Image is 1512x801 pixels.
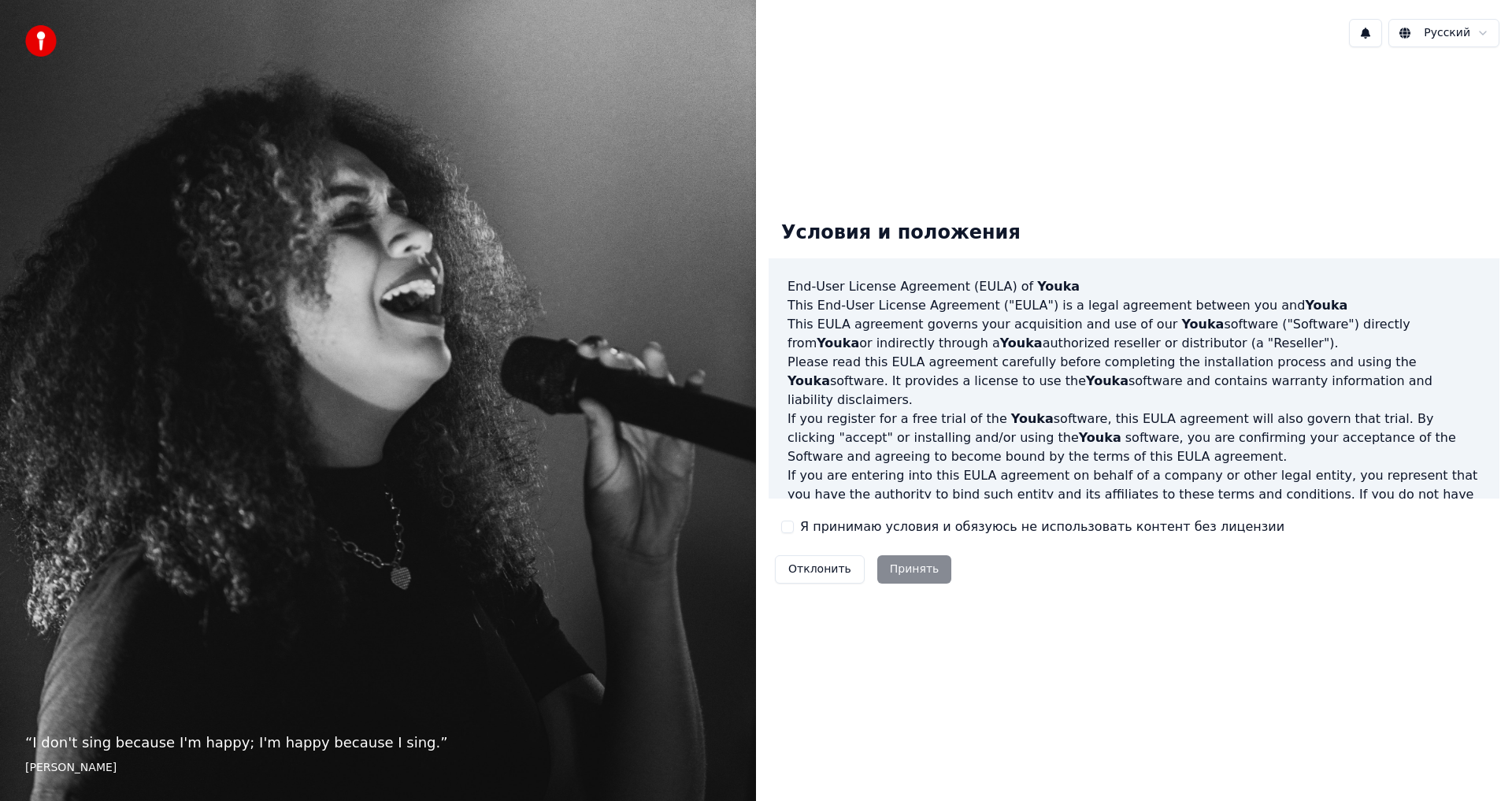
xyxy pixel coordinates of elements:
[1037,279,1080,294] span: Youka
[817,336,859,350] span: Youka
[769,208,1033,258] div: Условия и положения
[787,277,1480,296] h3: End-User License Agreement (EULA) of
[787,315,1480,353] p: This EULA agreement governs your acquisition and use of our software ("Software") directly from o...
[1181,317,1224,332] span: Youka
[1305,298,1347,313] span: Youka
[1079,430,1121,445] span: Youka
[1011,411,1054,426] span: Youka
[1086,373,1128,388] span: Youka
[25,732,731,754] p: “ I don't sing because I'm happy; I'm happy because I sing. ”
[787,373,830,388] span: Youka
[25,760,731,776] footer: [PERSON_NAME]
[787,353,1480,410] p: Please read this EULA agreement carefully before completing the installation process and using th...
[787,410,1480,466] p: If you register for a free trial of the software, this EULA agreement will also govern that trial...
[25,25,57,57] img: youka
[787,466,1480,542] p: If you are entering into this EULA agreement on behalf of a company or other legal entity, you re...
[775,555,865,584] button: Отклонить
[787,296,1480,315] p: This End-User License Agreement ("EULA") is a legal agreement between you and
[800,517,1284,536] label: Я принимаю условия и обязуюсь не использовать контент без лицензии
[1000,336,1043,350] span: Youka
